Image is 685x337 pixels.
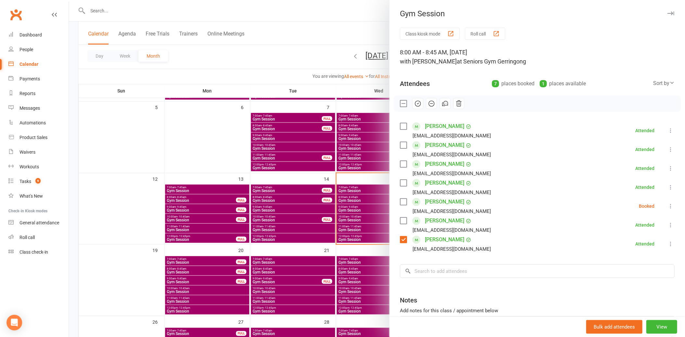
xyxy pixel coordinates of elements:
[20,149,35,155] div: Waivers
[20,62,38,67] div: Calendar
[8,116,69,130] a: Automations
[425,234,464,245] a: [PERSON_NAME]
[635,242,654,246] div: Attended
[413,169,491,178] div: [EMAIL_ADDRESS][DOMAIN_NAME]
[635,185,654,190] div: Attended
[7,315,22,330] div: Open Intercom Messenger
[20,220,59,225] div: General attendance
[635,223,654,227] div: Attended
[8,189,69,204] a: What's New
[413,188,491,197] div: [EMAIL_ADDRESS][DOMAIN_NAME]
[8,28,69,42] a: Dashboard
[635,147,654,152] div: Attended
[20,249,48,255] div: Class check-in
[540,79,586,88] div: places available
[400,58,457,65] span: with [PERSON_NAME]
[635,166,654,171] div: Attended
[425,140,464,150] a: [PERSON_NAME]
[425,178,464,188] a: [PERSON_NAME]
[35,178,41,184] span: 9
[20,193,43,199] div: What's New
[20,179,31,184] div: Tasks
[8,130,69,145] a: Product Sales
[646,320,677,334] button: View
[400,28,460,40] button: Class kiosk mode
[8,245,69,260] a: Class kiosk mode
[586,320,642,334] button: Bulk add attendees
[8,57,69,72] a: Calendar
[457,58,526,65] span: at Seniors Gym Gerringong
[465,28,505,40] button: Roll call
[425,197,464,207] a: [PERSON_NAME]
[8,7,24,23] a: Clubworx
[492,79,534,88] div: places booked
[20,164,39,169] div: Workouts
[413,226,491,234] div: [EMAIL_ADDRESS][DOMAIN_NAME]
[20,105,40,111] div: Messages
[8,174,69,189] a: Tasks 9
[8,86,69,101] a: Reports
[400,79,430,88] div: Attendees
[8,72,69,86] a: Payments
[20,76,40,81] div: Payments
[20,32,42,37] div: Dashboard
[8,230,69,245] a: Roll call
[20,47,33,52] div: People
[400,296,417,305] div: Notes
[653,79,675,88] div: Sort by
[20,91,35,96] div: Reports
[413,150,491,159] div: [EMAIL_ADDRESS][DOMAIN_NAME]
[413,245,491,253] div: [EMAIL_ADDRESS][DOMAIN_NAME]
[400,48,675,66] div: 8:00 AM - 8:45 AM, [DATE]
[8,42,69,57] a: People
[413,207,491,216] div: [EMAIL_ADDRESS][DOMAIN_NAME]
[8,160,69,174] a: Workouts
[425,216,464,226] a: [PERSON_NAME]
[20,135,47,140] div: Product Sales
[8,101,69,116] a: Messages
[20,120,46,125] div: Automations
[389,9,685,18] div: Gym Session
[400,307,675,315] div: Add notes for this class / appointment below
[635,128,654,133] div: Attended
[540,80,547,87] div: 1
[400,264,675,278] input: Search to add attendees
[8,216,69,230] a: General attendance kiosk mode
[492,80,499,87] div: 7
[8,145,69,160] a: Waivers
[639,204,654,208] div: Booked
[425,159,464,169] a: [PERSON_NAME]
[425,121,464,132] a: [PERSON_NAME]
[20,235,35,240] div: Roll call
[413,132,491,140] div: [EMAIL_ADDRESS][DOMAIN_NAME]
